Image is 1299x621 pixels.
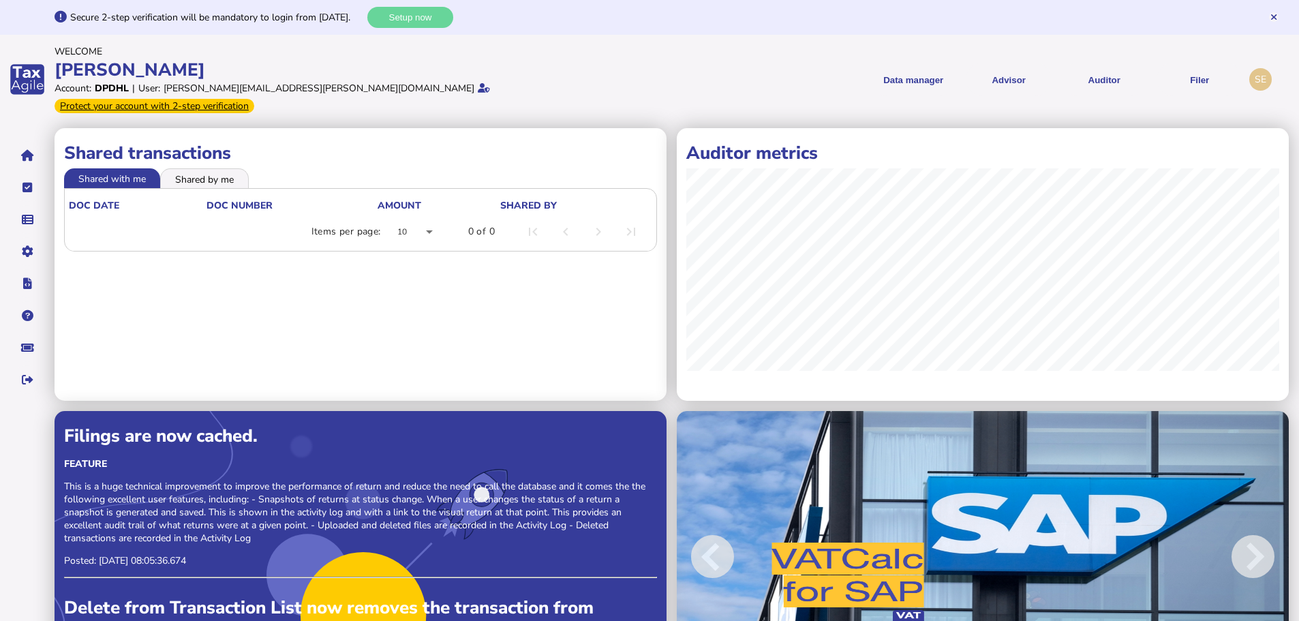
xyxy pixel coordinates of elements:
[64,457,657,470] div: Feature
[1269,12,1279,22] button: Hide message
[13,269,42,298] button: Developer hub links
[55,99,254,113] div: From Oct 1, 2025, 2-step verification will be required to login. Set it up now...
[13,301,42,330] button: Help pages
[1249,68,1272,91] div: Profile settings
[64,554,657,567] p: Posted: [DATE] 08:05:36.674
[160,168,249,187] li: Shared by me
[378,199,421,212] div: Amount
[966,63,1052,96] button: Shows a dropdown of VAT Advisor options
[138,82,160,95] div: User:
[1061,63,1147,96] button: Auditor
[500,199,649,212] div: shared by
[164,82,474,95] div: [PERSON_NAME][EMAIL_ADDRESS][PERSON_NAME][DOMAIN_NAME]
[686,141,1279,165] h1: Auditor metrics
[69,199,119,212] div: doc date
[13,237,42,266] button: Manage settings
[13,141,42,170] button: Home
[13,365,42,394] button: Sign out
[64,424,657,448] div: Filings are now cached.
[500,199,557,212] div: shared by
[95,82,129,95] div: DPDHL
[478,83,490,93] i: Email verified
[13,205,42,234] button: Data manager
[367,7,453,28] button: Setup now
[22,219,33,220] i: Data manager
[70,11,364,24] div: Secure 2-step verification will be mandatory to login from [DATE].
[870,63,956,96] button: Shows a dropdown of Data manager options
[132,82,135,95] div: |
[55,45,645,58] div: Welcome
[378,199,499,212] div: Amount
[652,63,1243,96] menu: navigate products
[64,480,657,545] p: This is a huge technical improvement to improve the performance of return and reduce the need to ...
[207,199,273,212] div: doc number
[1157,63,1242,96] button: Filer
[55,58,645,82] div: [PERSON_NAME]
[13,173,42,202] button: Tasks
[69,199,205,212] div: doc date
[64,141,657,165] h1: Shared transactions
[207,199,376,212] div: doc number
[64,168,160,187] li: Shared with me
[468,225,495,239] div: 0 of 0
[55,82,91,95] div: Account:
[311,225,381,239] div: Items per page:
[13,333,42,362] button: Raise a support ticket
